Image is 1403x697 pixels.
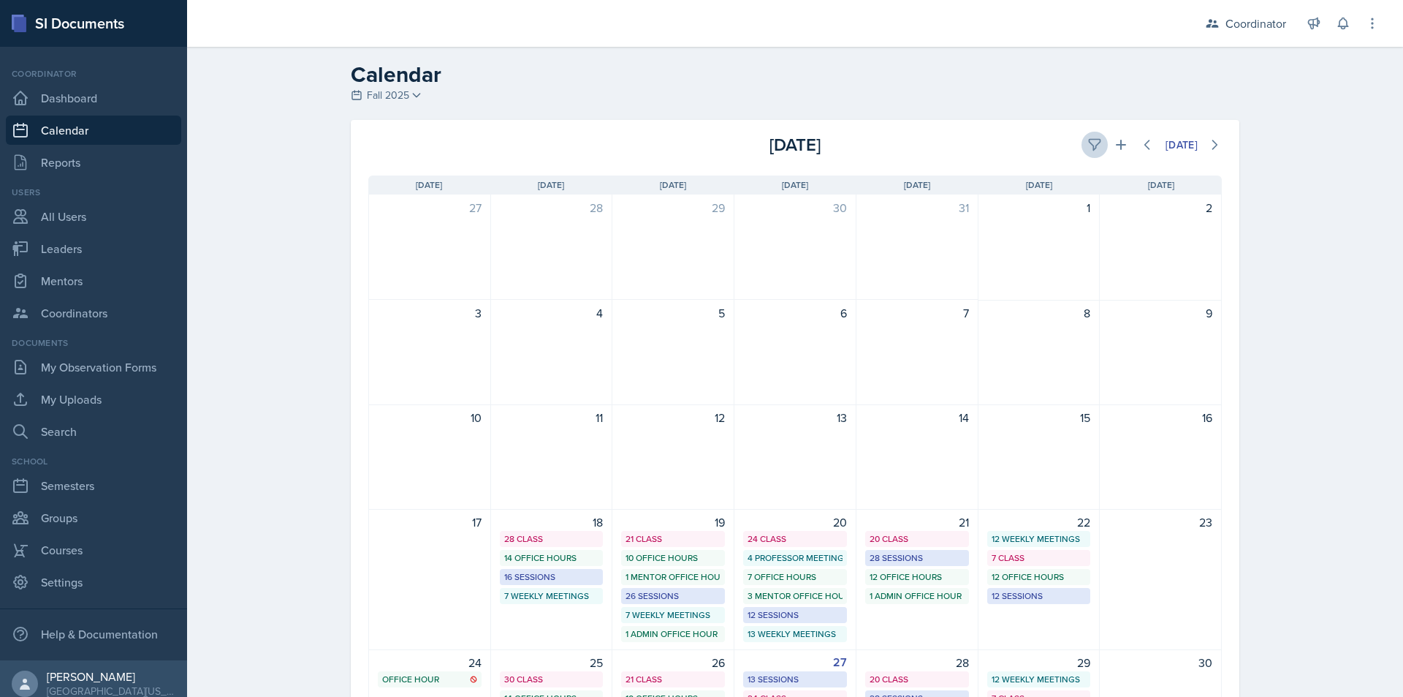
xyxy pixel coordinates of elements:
[743,199,847,216] div: 30
[870,673,965,686] div: 20 Class
[378,199,482,216] div: 27
[6,385,181,414] a: My Uploads
[987,409,1091,426] div: 15
[6,186,181,199] div: Users
[748,551,843,565] div: 4 Professor Meetings
[621,654,725,671] div: 26
[743,409,847,426] div: 13
[987,654,1091,671] div: 29
[870,551,965,565] div: 28 Sessions
[1156,132,1207,157] button: [DATE]
[1225,15,1286,32] div: Coordinator
[748,628,843,641] div: 13 Weekly Meetings
[992,570,1087,584] div: 12 Office Hours
[626,532,720,546] div: 21 Class
[992,673,1087,686] div: 12 Weekly Meetings
[378,513,482,531] div: 17
[621,409,725,426] div: 12
[660,178,686,192] span: [DATE]
[538,178,564,192] span: [DATE]
[6,266,181,295] a: Mentors
[992,551,1087,565] div: 7 Class
[6,202,181,231] a: All Users
[1148,178,1174,192] span: [DATE]
[6,417,181,446] a: Search
[504,532,599,546] div: 28 Class
[987,199,1091,216] div: 1
[748,532,843,546] div: 24 Class
[500,654,604,671] div: 25
[6,535,181,565] a: Courses
[6,83,181,113] a: Dashboard
[6,503,181,532] a: Groups
[1109,199,1212,216] div: 2
[6,148,181,177] a: Reports
[626,551,720,565] div: 10 Office Hours
[1166,139,1198,151] div: [DATE]
[621,199,725,216] div: 29
[621,513,725,531] div: 19
[367,88,409,103] span: Fall 2025
[500,199,604,216] div: 28
[1109,513,1212,531] div: 23
[653,132,937,158] div: [DATE]
[748,673,843,686] div: 13 Sessions
[743,304,847,322] div: 6
[6,336,181,350] div: Documents
[748,589,843,603] div: 3 Mentor Office Hours
[504,551,599,565] div: 14 Office Hours
[626,589,720,603] div: 26 Sessions
[626,673,720,686] div: 21 Class
[992,532,1087,546] div: 12 Weekly Meetings
[748,570,843,584] div: 7 Office Hours
[416,178,442,192] span: [DATE]
[6,234,181,263] a: Leaders
[743,513,847,531] div: 20
[6,116,181,145] a: Calendar
[865,409,969,426] div: 14
[870,532,965,546] div: 20 Class
[6,298,181,328] a: Coordinators
[378,304,482,322] div: 3
[992,589,1087,603] div: 12 Sessions
[6,67,181,80] div: Coordinator
[987,304,1091,322] div: 8
[47,669,175,684] div: [PERSON_NAME]
[504,589,599,603] div: 7 Weekly Meetings
[6,455,181,468] div: School
[500,409,604,426] div: 11
[1109,409,1212,426] div: 16
[865,304,969,322] div: 7
[626,570,720,584] div: 1 Mentor Office Hour
[987,513,1091,531] div: 22
[626,628,720,641] div: 1 Admin Office Hour
[748,609,843,622] div: 12 Sessions
[1109,304,1212,322] div: 9
[782,178,808,192] span: [DATE]
[865,654,969,671] div: 28
[504,673,599,686] div: 30 Class
[378,409,482,426] div: 10
[6,353,181,382] a: My Observation Forms
[500,513,604,531] div: 18
[621,304,725,322] div: 5
[6,568,181,597] a: Settings
[504,570,599,584] div: 16 Sessions
[865,513,969,531] div: 21
[870,589,965,603] div: 1 Admin Office Hour
[378,654,482,671] div: 24
[1026,178,1052,192] span: [DATE]
[382,673,477,686] div: Office Hour
[6,471,181,500] a: Semesters
[904,178,930,192] span: [DATE]
[626,609,720,622] div: 7 Weekly Meetings
[351,61,1239,88] h2: Calendar
[870,570,965,584] div: 12 Office Hours
[6,619,181,649] div: Help & Documentation
[1109,654,1212,671] div: 30
[865,199,969,216] div: 31
[500,304,604,322] div: 4
[743,654,847,671] div: 27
